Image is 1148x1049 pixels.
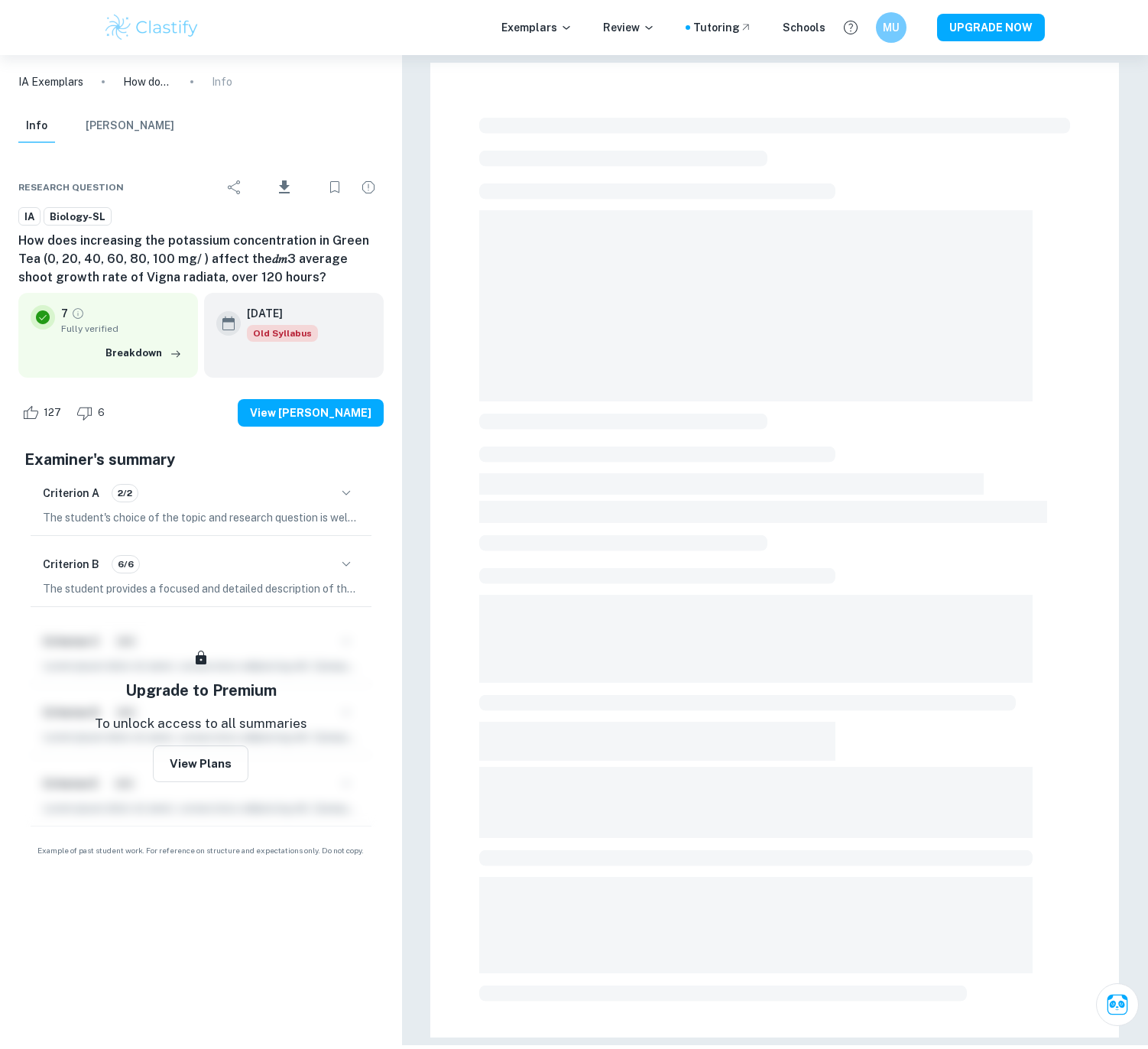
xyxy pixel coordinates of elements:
[71,307,85,320] a: Grade fully verified
[73,401,113,425] div: Dislike
[247,325,318,342] span: Old Syllabus
[43,556,99,573] h6: Criterion B
[43,485,99,502] h6: Criterion A
[212,73,232,90] p: Info
[102,342,186,365] button: Breakdown
[1096,983,1139,1026] button: Ask Clai
[123,73,172,90] p: How does increasing the potassium concentration in Green Tea (0, 20, 40, 60, 80, 100 mg/ ) affect...
[86,109,174,143] button: [PERSON_NAME]
[153,745,248,782] button: View Plans
[43,580,359,597] p: The student provides a focused and detailed description of the main topic, which is the relations...
[353,172,384,203] div: Report issue
[18,207,41,226] a: IA
[18,232,384,287] h6: How does increasing the potassium concentration in Green Tea (0, 20, 40, 60, 80, 100 mg/ ) affect...
[603,19,655,36] p: Review
[24,448,378,471] h5: Examiner's summary
[247,325,318,342] div: Starting from the May 2025 session, the Biology IA requirements have changed. It's OK to refer to...
[253,167,316,207] div: Download
[44,209,111,225] span: Biology-SL
[95,714,307,734] p: To unlock access to all summaries
[44,207,112,226] a: Biology-SL
[247,305,306,322] h6: [DATE]
[43,509,359,526] p: The student's choice of the topic and research question is well-justified through its global or p...
[219,172,250,203] div: Share
[18,73,83,90] a: IA Exemplars
[883,19,900,36] h6: MU
[238,399,384,427] button: View [PERSON_NAME]
[112,557,139,571] span: 6/6
[838,15,864,41] button: Help and Feedback
[876,12,906,43] button: MU
[19,209,40,225] span: IA
[18,109,55,143] button: Info
[18,845,384,856] span: Example of past student work. For reference on structure and expectations only. Do not copy.
[693,19,752,36] a: Tutoring
[937,14,1045,41] button: UPGRADE NOW
[103,12,200,43] img: Clastify logo
[18,180,124,194] span: Research question
[35,405,70,421] span: 127
[18,401,70,425] div: Like
[501,19,572,36] p: Exemplars
[125,679,277,702] h5: Upgrade to Premium
[319,172,350,203] div: Bookmark
[61,322,186,336] span: Fully verified
[89,405,113,421] span: 6
[783,19,825,36] a: Schools
[61,305,68,322] p: 7
[112,486,138,500] span: 2/2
